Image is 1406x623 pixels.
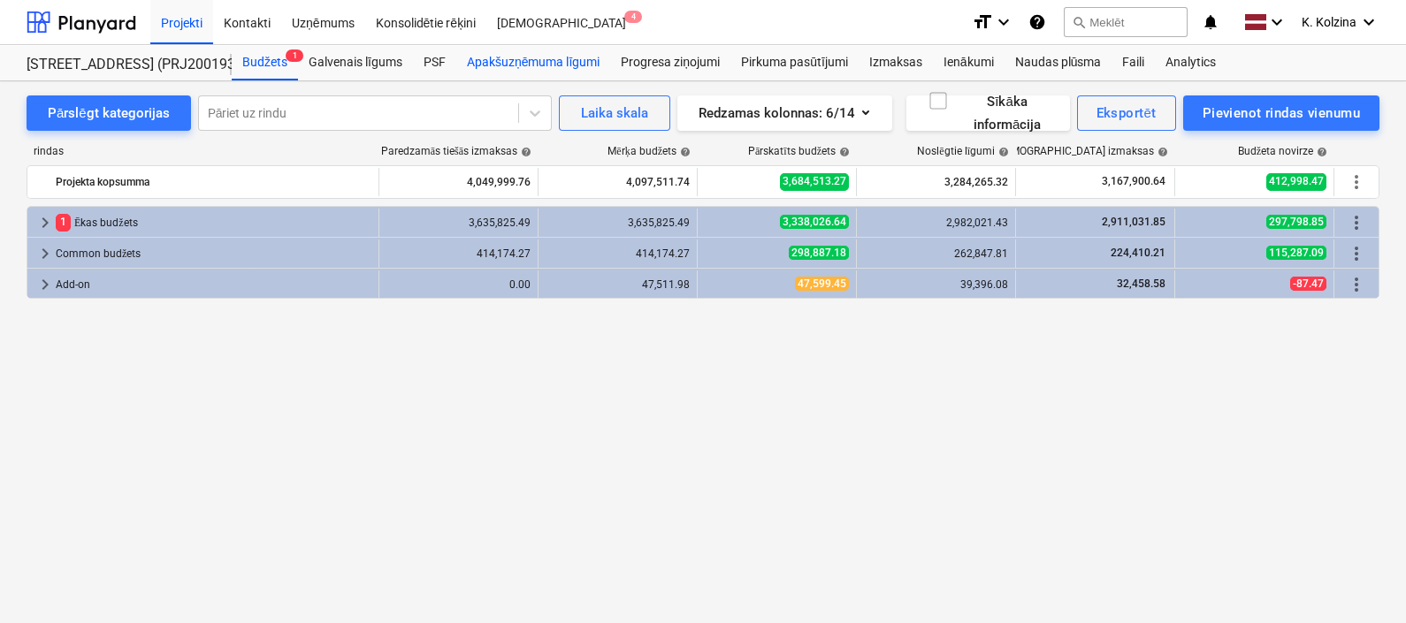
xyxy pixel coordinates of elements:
[1183,95,1379,131] button: Pievienot rindas vienumu
[859,45,933,80] a: Izmaksas
[34,212,56,233] span: keyboard_arrow_right
[456,45,610,80] a: Apakšuzņēmuma līgumi
[795,277,849,291] span: 47,599.45
[1202,11,1219,33] i: notifications
[559,95,670,131] button: Laika skala
[1302,15,1356,29] span: K. Kolzina
[48,102,170,125] div: Pārslēgt kategorijas
[386,168,531,196] div: 4,049,999.76
[780,215,849,229] span: 3,338,026.64
[413,45,456,80] a: PSF
[298,45,413,80] a: Galvenais līgums
[864,247,1008,260] div: 262,847.81
[1064,7,1188,37] button: Meklēt
[56,239,371,268] div: Common budžets
[1238,145,1327,158] div: Budžeta novirze
[1100,174,1167,189] span: 3,167,900.64
[906,95,1070,131] button: Sīkāka informācija
[56,209,371,237] div: Ēkas budžets
[1346,171,1367,193] span: Vairāk darbību
[995,145,1168,158] div: [DEMOGRAPHIC_DATA] izmaksas
[1318,538,1406,623] iframe: Chat Widget
[864,217,1008,229] div: 2,982,021.43
[933,45,1005,80] a: Ienākumi
[1072,15,1086,29] span: search
[56,168,371,196] div: Projekta kopsumma
[27,56,210,74] div: [STREET_ADDRESS] (PRJ2001934) 2601941
[1346,243,1367,264] span: Vairāk darbību
[789,246,849,260] span: 298,887.18
[610,45,730,80] a: Progresa ziņojumi
[286,49,303,62] span: 1
[1115,277,1167,290] span: 32,458.58
[1290,277,1326,291] span: -87.47
[1155,45,1226,80] a: Analytics
[34,243,56,264] span: keyboard_arrow_right
[607,145,691,158] div: Mērķa budžets
[546,168,690,196] div: 4,097,511.74
[748,145,850,158] div: Pārskatīts budžets
[381,145,531,158] div: Paredzamās tiešās izmaksas
[730,45,859,80] a: Pirkuma pasūtījumi
[864,168,1008,196] div: 3,284,265.32
[972,11,993,33] i: format_size
[386,278,531,291] div: 0.00
[917,145,1009,158] div: Noslēgtie līgumi
[928,90,1049,137] div: Sīkāka informācija
[1109,247,1167,259] span: 224,410.21
[1077,95,1176,131] button: Eksportēt
[677,95,892,131] button: Redzamas kolonnas:6/14
[1266,11,1288,33] i: keyboard_arrow_down
[34,274,56,295] span: keyboard_arrow_right
[1313,147,1327,157] span: help
[546,278,690,291] div: 47,511.98
[27,95,191,131] button: Pārslēgt kategorijas
[993,11,1014,33] i: keyboard_arrow_down
[676,147,691,157] span: help
[581,102,648,125] div: Laika skala
[1346,274,1367,295] span: Vairāk darbību
[517,147,531,157] span: help
[232,45,298,80] div: Budžets
[386,217,531,229] div: 3,635,825.49
[56,270,371,299] div: Add-on
[546,217,690,229] div: 3,635,825.49
[1358,11,1379,33] i: keyboard_arrow_down
[995,147,1009,157] span: help
[232,45,298,80] a: Budžets1
[56,214,71,231] span: 1
[1346,212,1367,233] span: Vairāk darbību
[699,102,871,125] div: Redzamas kolonnas : 6/14
[1097,102,1157,125] div: Eksportēt
[1266,246,1326,260] span: 115,287.09
[1154,147,1168,157] span: help
[1028,11,1046,33] i: Zināšanu pamats
[386,247,531,260] div: 414,174.27
[864,278,1008,291] div: 39,396.08
[1266,173,1326,190] span: 412,998.47
[780,173,849,190] span: 3,684,513.27
[624,11,642,23] span: 4
[1203,102,1360,125] div: Pievienot rindas vienumu
[1100,216,1167,228] span: 2,911,031.85
[546,247,690,260] div: 414,174.27
[836,147,850,157] span: help
[1112,45,1155,80] a: Faili
[1005,45,1112,80] a: Naudas plūsma
[27,145,380,158] div: rindas
[1266,215,1326,229] span: 297,798.85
